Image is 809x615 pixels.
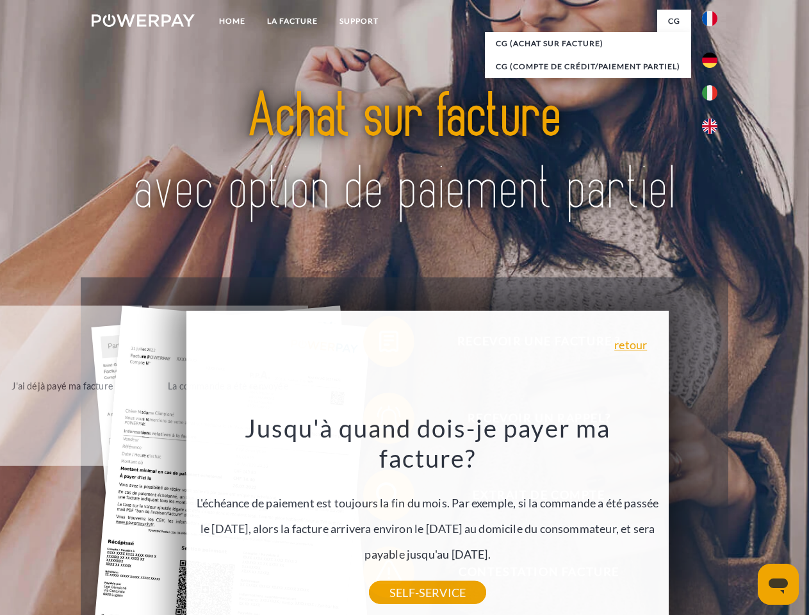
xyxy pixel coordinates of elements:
[702,53,717,68] img: de
[702,85,717,101] img: it
[194,413,662,593] div: L'échéance de paiement est toujours la fin du mois. Par exemple, si la commande a été passée le [...
[758,564,799,605] iframe: Bouton de lancement de la fenêtre de messagerie
[702,119,717,134] img: en
[256,10,329,33] a: LA FACTURE
[614,339,647,350] a: retour
[92,14,195,27] img: logo-powerpay-white.svg
[369,581,486,604] a: SELF-SERVICE
[122,61,687,245] img: title-powerpay_fr.svg
[329,10,389,33] a: Support
[485,55,691,78] a: CG (Compte de crédit/paiement partiel)
[657,10,691,33] a: CG
[194,413,662,474] h3: Jusqu'à quand dois-je payer ma facture?
[208,10,256,33] a: Home
[156,377,300,394] div: La commande a été renvoyée
[485,32,691,55] a: CG (achat sur facture)
[702,11,717,26] img: fr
